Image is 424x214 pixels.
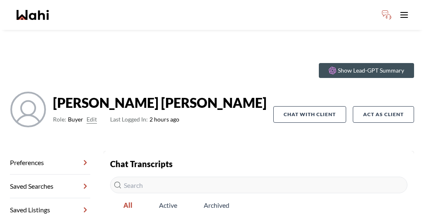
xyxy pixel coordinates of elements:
span: Last Logged In: [110,116,148,123]
a: Saved Searches [10,175,90,198]
span: Archived [190,197,243,214]
strong: [PERSON_NAME] [PERSON_NAME] [53,95,267,111]
button: Edit [87,114,97,124]
span: Role: [53,114,66,124]
span: Active [146,197,190,214]
a: Preferences [10,151,90,175]
strong: Chat Transcripts [110,159,173,169]
button: Act as Client [353,106,414,123]
button: Toggle open navigation menu [396,7,412,23]
input: Search [110,177,407,193]
a: Wahi homepage [17,10,49,20]
button: Chat with client [273,106,346,123]
span: All [110,197,146,214]
p: Show Lead-GPT Summary [338,66,404,75]
button: Show Lead-GPT Summary [319,63,414,78]
span: 2 hours ago [110,114,179,124]
span: Buyer [68,114,83,124]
